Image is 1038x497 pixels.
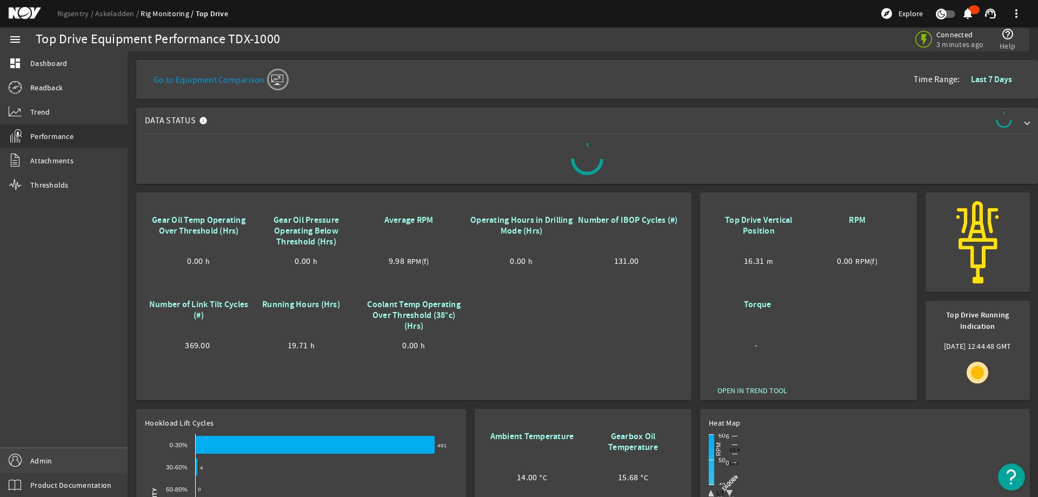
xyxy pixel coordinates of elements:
span: Readback [30,82,63,93]
span: h [313,256,317,267]
span: Admin [30,455,52,466]
div: Top Drive Equipment Performance TDX-1000 [36,34,280,45]
b: Torque [744,299,771,310]
text: 0 [726,460,729,466]
span: °C [540,472,547,483]
div: Time Range: [914,70,1029,89]
span: 0.00 [187,256,203,267]
span: 0.00 [402,340,418,351]
span: [DATE] 12:44:48 GMT [944,341,1012,353]
button: Last 7 Days [962,70,1021,89]
a: Rigsentry [57,9,95,18]
mat-icon: menu [9,33,22,46]
b: Top Drive Vertical Position [725,214,793,236]
b: Gear Oil Pressure Operating Below Threshold (Hrs) [274,214,339,247]
b: Average RPM [384,214,434,226]
span: Attachments [30,155,74,166]
mat-icon: help_outline [1001,28,1014,41]
img: rigsentry-icon-topdrive.png [934,201,1021,283]
mat-panel-title: Data Status [145,112,212,129]
span: h [205,256,210,267]
span: Performance [30,131,74,142]
mat-icon: dashboard [9,57,22,70]
span: Dashboard [30,58,67,69]
span: °C [641,472,648,483]
b: Ambient Temperature [490,430,574,442]
span: Help [1000,41,1015,51]
b: Number of Link Tilt Cycles (#) [149,299,249,321]
span: Trend [30,107,50,117]
b: Running Hours (Hrs) [262,299,340,310]
a: Rig Monitoring [141,9,195,18]
mat-icon: explore [880,7,893,20]
a: Top Drive [196,9,228,19]
mat-icon: notifications [961,7,974,20]
span: 0.00 [295,256,310,267]
text: 0 [198,486,201,492]
span: 131.00 [614,256,639,267]
b: Gearbox Oil Temperature [608,430,658,453]
b: Top Drive Running Indication [946,310,1009,332]
span: h [528,256,533,267]
text: 10.4 h [729,447,745,453]
b: Coolant Temp Operating Over Threshold (38°c) (Hrs) [367,299,461,332]
text: -- [735,438,739,444]
text: 60 [718,432,726,439]
span: OPEN IN TREND TOOL [717,385,787,396]
span: m [767,256,773,267]
span: Heat Map [709,418,740,428]
b: Number of IBOP Cycles (#) [578,214,677,226]
a: Go to Equipment Comparison [154,67,287,88]
text: 53.91 h [728,460,747,466]
mat-icon: support_agent [984,7,997,20]
span: 9.98 [389,256,404,267]
span: 14.00 [517,472,537,483]
span: Product Documentation [30,480,111,491]
span: Explore [899,8,923,19]
button: Open Resource Center [998,463,1025,491]
text: 491 [437,442,447,448]
span: Thresholds [30,180,69,190]
button: Explore [876,5,927,22]
span: RPM(f) [855,256,877,267]
text: 6 [726,433,729,440]
span: RPM(f) [407,256,429,267]
span: 0.00 [510,256,525,267]
span: - [755,340,757,351]
text: 40 [718,482,726,488]
text: 30-60% [166,464,188,471]
span: 15.68 [618,472,638,483]
b: Last 7 Days [971,74,1012,85]
a: Askeladden [95,9,141,18]
text: 1/1 [716,490,724,496]
span: 369.00 [185,340,210,351]
span: h [421,340,425,351]
span: 3 minutes ago [936,39,983,49]
div: Data Status [136,134,1038,184]
button: more_vert [1003,1,1029,26]
b: Gear Oil Temp Operating Over Threshold (Hrs) [152,214,245,236]
text: 0-30% [169,442,188,448]
text: 50 [718,457,726,463]
text: 1400k+ [720,473,740,493]
span: 0.00 [837,256,853,267]
mat-expansion-panel-header: Data Status [136,108,1038,134]
b: Operating Hours in Drilling Mode (Hrs) [470,214,573,236]
span: h [310,340,315,351]
button: OPEN IN TREND TOOL [709,381,796,400]
text: 4 [200,465,203,471]
text: 60-80% [166,486,188,493]
b: RPM [849,214,866,226]
span: Connected [936,30,983,39]
span: 16.31 [744,256,764,267]
text: RPM [715,442,722,456]
span: 19.71 [288,340,308,351]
